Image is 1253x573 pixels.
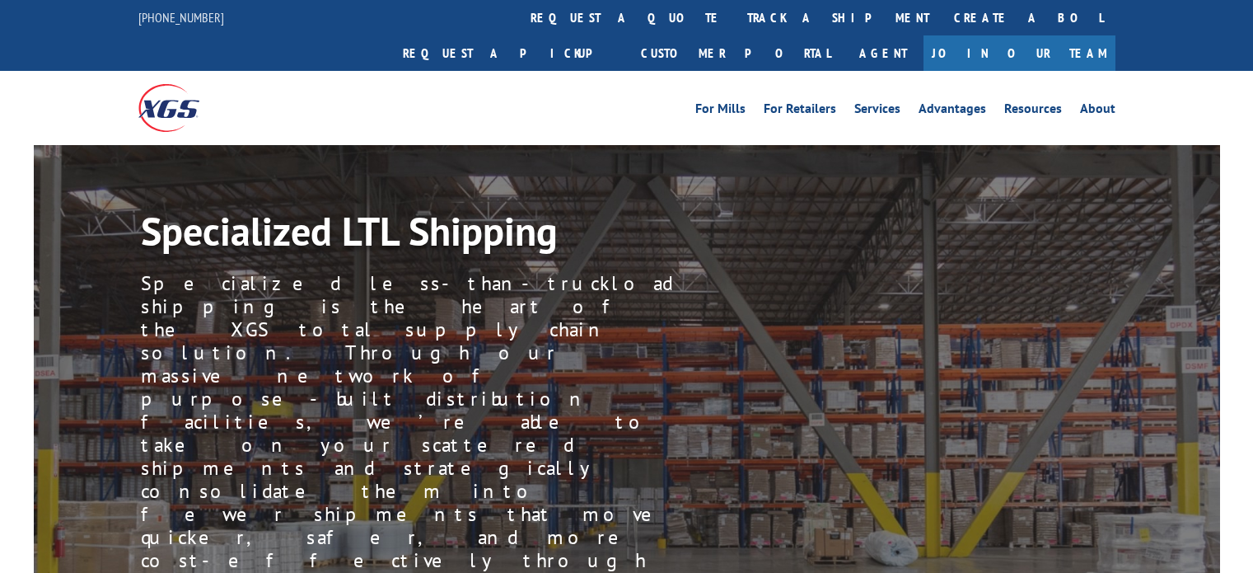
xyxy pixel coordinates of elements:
[764,102,836,120] a: For Retailers
[843,35,923,71] a: Agent
[923,35,1115,71] a: Join Our Team
[854,102,900,120] a: Services
[138,9,224,26] a: [PHONE_NUMBER]
[1004,102,1062,120] a: Resources
[390,35,629,71] a: Request a pickup
[629,35,843,71] a: Customer Portal
[919,102,986,120] a: Advantages
[695,102,746,120] a: For Mills
[141,211,643,259] h1: Specialized LTL Shipping
[1080,102,1115,120] a: About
